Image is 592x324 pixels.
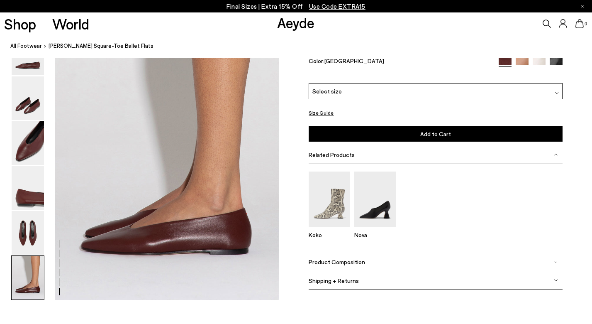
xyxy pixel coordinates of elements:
img: svg%3E [555,91,559,95]
span: Related Products [309,151,355,158]
a: Shop [4,17,36,31]
img: Betty Square-Toe Ballet Flats - Image 2 [12,76,44,120]
p: Final Sizes | Extra 15% Off [227,1,365,12]
span: Add to Cart [420,130,451,137]
img: Betty Square-Toe Ballet Flats - Image 3 [12,121,44,165]
a: Koko Regal Heel Boots Koko [309,221,350,238]
a: All Footwear [10,42,42,50]
button: Size Guide [309,108,334,118]
p: Nova [354,231,396,238]
nav: breadcrumb [10,35,592,58]
a: World [52,17,89,31]
img: Betty Square-Toe Ballet Flats - Image 5 [12,211,44,255]
img: Nova Regal Pumps [354,172,396,227]
img: svg%3E [554,152,558,157]
button: Add to Cart [309,126,562,142]
p: Koko [309,231,350,238]
span: Select size [312,87,342,96]
img: Koko Regal Heel Boots [309,172,350,227]
img: Betty Square-Toe Ballet Flats - Image 6 [12,256,44,299]
span: [PERSON_NAME] Square-Toe Ballet Flats [49,42,153,50]
img: svg%3E [554,278,558,282]
a: 0 [575,19,584,28]
span: Product Composition [309,258,365,265]
img: svg%3E [554,260,558,264]
div: Color: [309,57,490,67]
span: Shipping + Returns [309,277,359,284]
span: [GEOGRAPHIC_DATA] [324,57,384,64]
a: Aeyde [277,14,314,31]
img: Betty Square-Toe Ballet Flats - Image 4 [12,166,44,210]
span: 0 [584,22,588,26]
span: Navigate to /collections/ss25-final-sizes [309,2,365,10]
a: Nova Regal Pumps Nova [354,221,396,238]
